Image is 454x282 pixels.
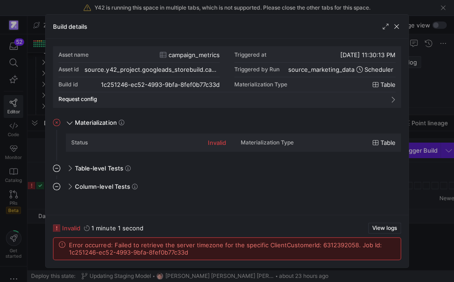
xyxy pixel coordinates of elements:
h3: Build details [53,23,87,30]
span: Table [380,81,396,88]
span: Error occurred: Failed to retrieve the server timezone for the specific ClientCustomerId: 6312392... [69,241,395,256]
div: Asset name [58,52,89,58]
div: Materialization Type [241,139,294,146]
div: Triggered at [234,52,266,58]
button: source_marketing_dataScheduler [286,64,396,74]
span: [DATE] 11:30:13 PM [340,51,396,59]
button: View logs [368,223,401,234]
span: Column-level Tests [75,183,130,190]
div: 1c251246-ec52-4993-9bfa-8fef0b77c33d [101,81,220,88]
div: source.y42_project.googleads_storebuild.campaign_metrics [84,66,220,73]
mat-expansion-panel-header: Materialization [53,115,401,130]
mat-expansion-panel-header: Request config [58,92,395,106]
span: Materialization Type [234,81,287,88]
y42-duration: 1 minute 1 second [91,224,143,232]
mat-panel-title: Request config [58,96,384,102]
div: Materialization [53,133,401,161]
span: Materialization [75,119,116,126]
span: campaign_metrics [169,51,220,59]
span: invalid [62,224,80,232]
div: Build id [58,81,78,88]
span: View logs [372,225,397,231]
mat-expansion-panel-header: Table-level Tests [53,161,401,176]
div: Triggered by Run [234,66,280,73]
span: Table [380,139,396,146]
span: source_marketing_data [288,66,354,73]
span: Table-level Tests [75,165,123,172]
div: invalid [208,139,226,146]
div: Status [71,139,88,146]
div: Asset id [58,66,79,73]
mat-expansion-panel-header: Column-level Tests [53,179,401,194]
span: Scheduler [364,66,393,73]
